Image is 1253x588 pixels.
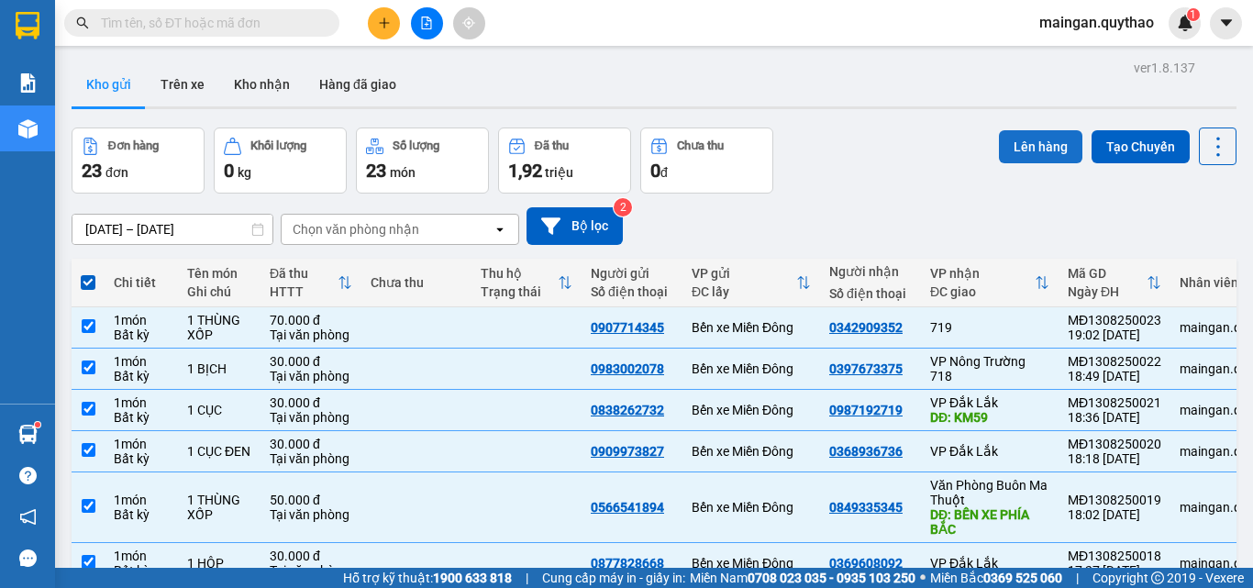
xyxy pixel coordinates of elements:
div: 1 món [114,493,169,507]
div: 1 món [114,549,169,563]
div: VP Đắk Lắk [930,395,1049,410]
span: copyright [1151,571,1164,584]
strong: 0369 525 060 [983,571,1062,585]
div: 0849335345 [157,82,285,107]
div: Thu hộ [481,266,558,281]
div: MĐ1308250022 [1068,354,1161,369]
button: Đã thu1,92 triệu [498,128,631,194]
div: Bất kỳ [114,563,169,578]
img: logo-vxr [16,12,39,39]
div: Bất kỳ [114,327,169,342]
div: VP Nông Trường 718 [930,354,1049,383]
div: 0909973827 [591,444,664,459]
div: 0566541894 [591,500,664,515]
div: Chọn văn phòng nhận [293,220,419,239]
th: Toggle SortBy [682,259,820,307]
div: 70.000 đ [270,313,352,327]
div: 30.000 đ [270,549,352,563]
div: VP nhận [930,266,1035,281]
div: 0368936736 [829,444,903,459]
span: Gửi: [16,17,44,37]
div: MĐ1308250020 [1068,437,1161,451]
span: maingan.quythao [1025,11,1169,34]
button: Chưa thu0đ [640,128,773,194]
button: aim [453,7,485,39]
div: Bến xe Miền Đông [692,320,811,335]
div: Ngày ĐH [1068,284,1147,299]
button: Đơn hàng23đơn [72,128,205,194]
div: ĐC lấy [692,284,796,299]
div: Tại văn phòng [270,563,352,578]
span: món [390,165,416,180]
div: Chưa thu [677,139,724,152]
div: VP gửi [692,266,796,281]
div: 0983002078 [591,361,664,376]
div: 18:18 [DATE] [1068,451,1161,466]
div: Bến xe Miền Đông [692,444,811,459]
div: 1 HÔP [187,556,251,571]
button: file-add [411,7,443,39]
div: 0566541894 [16,60,144,85]
div: 30.000 đ [270,354,352,369]
div: 18:02 [DATE] [1068,507,1161,522]
div: Số điện thoại [829,286,912,301]
div: 0342909352 [829,320,903,335]
div: Ghi chú [187,284,251,299]
span: 23 [366,160,386,182]
button: plus [368,7,400,39]
strong: 1900 633 818 [433,571,512,585]
span: question-circle [19,467,37,484]
div: Chưa thu [371,275,462,290]
strong: 0708 023 035 - 0935 103 250 [748,571,915,585]
div: Văn Phòng Buôn Ma Thuột [930,478,1049,507]
div: 0838262732 [591,403,664,417]
div: MĐ1308250018 [1068,549,1161,563]
button: Kho gửi [72,62,146,106]
th: Toggle SortBy [471,259,582,307]
div: 1 THÙNG XỐP [187,493,251,522]
div: Bến xe Miền Đông [692,500,811,515]
div: Bất kỳ [114,451,169,466]
img: icon-new-feature [1177,15,1193,31]
button: Trên xe [146,62,219,106]
div: ver 1.8.137 [1134,58,1195,78]
span: notification [19,508,37,526]
div: MĐ1308250023 [1068,313,1161,327]
svg: open [493,222,507,237]
div: Đã thu [535,139,569,152]
span: | [1076,568,1079,588]
div: Tại văn phòng [270,327,352,342]
img: solution-icon [18,73,38,93]
div: Bến xe Miền Đông [16,16,144,60]
div: 0907714345 [591,320,664,335]
div: 30.000 đ [270,395,352,410]
div: 50.000 đ [270,493,352,507]
span: 23 [82,160,102,182]
div: 19:02 [DATE] [1068,327,1161,342]
span: Miền Bắc [930,568,1062,588]
div: Đơn hàng [108,139,159,152]
th: Toggle SortBy [1059,259,1170,307]
div: VP Đắk Lắk [930,556,1049,571]
span: message [19,549,37,567]
div: 0849335345 [829,500,903,515]
sup: 2 [614,198,632,216]
div: Tại văn phòng [270,451,352,466]
div: Bất kỳ [114,369,169,383]
div: 719 [930,320,1049,335]
div: 1 THÙNG XỐP [187,313,251,342]
div: Bất kỳ [114,410,169,425]
span: triệu [545,165,573,180]
div: 1 BỊCH [187,361,251,376]
div: 0397673375 [829,361,903,376]
div: Tại văn phòng [270,410,352,425]
img: warehouse-icon [18,119,38,139]
div: 0369608092 [829,556,903,571]
div: Tại văn phòng [270,369,352,383]
div: Số điện thoại [591,284,673,299]
span: BẾN XE PHÍA BẮC [157,107,282,172]
input: Tìm tên, số ĐT hoặc mã đơn [101,13,317,33]
div: 1 món [114,313,169,327]
div: 18:36 [DATE] [1068,410,1161,425]
span: 1 [1190,8,1196,21]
